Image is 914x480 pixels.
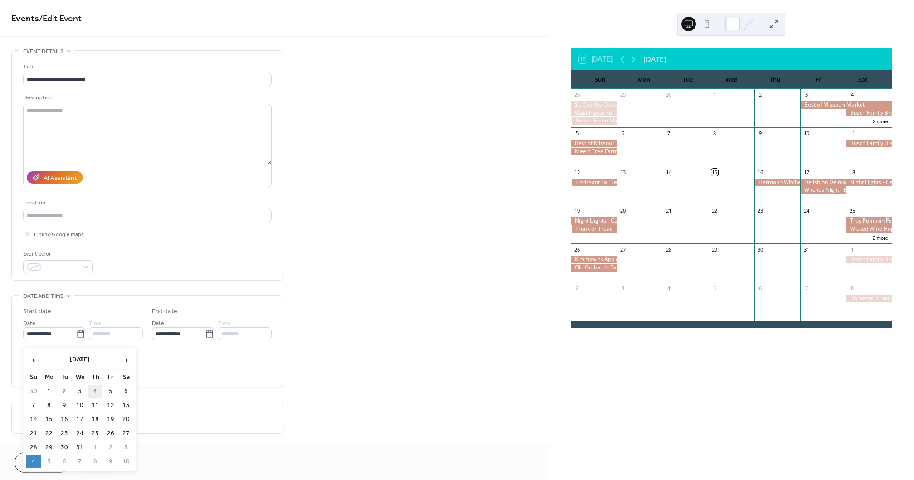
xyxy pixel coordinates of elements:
[579,71,622,89] div: Sun
[88,427,102,440] td: 25
[15,452,70,473] button: Cancel
[23,47,63,56] span: Event details
[26,371,41,384] th: Su
[42,413,56,426] td: 15
[757,92,764,98] div: 2
[26,427,41,440] td: 21
[23,198,270,208] div: Location
[23,291,63,301] span: Date and time
[23,62,270,72] div: Title
[27,171,83,184] button: AI Assistant
[42,399,56,412] td: 8
[757,208,764,214] div: 23
[23,307,51,316] div: Start date
[846,225,892,233] div: Wicked Wine Hop - Mount Pleasant - Augusta, MO
[42,455,56,468] td: 5
[73,413,87,426] td: 17
[846,109,892,117] div: Busch Family Brewing and Distilling - Rodeo and Music Fest
[34,230,84,239] span: Link to Google Maps
[571,109,617,117] div: Washington Fall Into the Arts
[57,371,72,384] th: Tu
[42,427,56,440] td: 22
[800,186,846,194] div: Witches Night - Ellisville Clothes Mentor
[803,208,810,214] div: 24
[849,208,856,214] div: 25
[57,413,72,426] td: 16
[849,130,856,137] div: 11
[571,148,617,155] div: Meert Tree Farm
[666,285,672,291] div: 4
[620,285,627,291] div: 3
[797,71,841,89] div: Fri
[26,399,41,412] td: 7
[88,441,102,454] td: 1
[574,92,581,98] div: 28
[73,399,87,412] td: 10
[849,169,856,175] div: 18
[119,441,133,454] td: 3
[754,179,800,186] div: Hermann Witches and Wine
[103,371,118,384] th: Fr
[103,427,118,440] td: 26
[119,371,133,384] th: Sa
[574,246,581,253] div: 26
[574,130,581,137] div: 5
[869,117,892,125] button: 2 more
[73,455,87,468] td: 7
[803,246,810,253] div: 31
[666,246,672,253] div: 28
[666,71,710,89] div: Tue
[666,92,672,98] div: 30
[666,169,672,175] div: 14
[620,246,627,253] div: 27
[27,351,40,369] span: ‹
[869,233,892,241] button: 2 more
[574,285,581,291] div: 2
[666,130,672,137] div: 7
[44,174,77,183] div: AI Assistant
[73,427,87,440] td: 24
[571,117,617,125] div: Busch Green Market - Busch Family Brewing and Distilling
[757,130,764,137] div: 9
[803,130,810,137] div: 10
[26,441,41,454] td: 28
[574,169,581,175] div: 12
[88,371,102,384] th: Th
[841,71,885,89] div: Sat
[88,413,102,426] td: 18
[103,455,118,468] td: 9
[88,455,102,468] td: 8
[846,140,892,147] div: Busch Family Brewing and Distilling - Rodeo and Music Fest
[711,208,718,214] div: 22
[622,71,666,89] div: Mon
[218,319,230,328] span: Time
[42,371,56,384] th: Mo
[26,455,41,468] td: 4
[73,441,87,454] td: 31
[26,413,41,426] td: 14
[119,413,133,426] td: 20
[711,130,718,137] div: 8
[711,92,718,98] div: 1
[666,208,672,214] div: 21
[846,217,892,225] div: Troy Pumpkin Festival
[73,385,87,398] td: 3
[73,371,87,384] th: We
[119,351,133,369] span: ›
[57,441,72,454] td: 30
[88,385,102,398] td: 4
[103,441,118,454] td: 2
[711,285,718,291] div: 5
[757,285,764,291] div: 6
[119,399,133,412] td: 13
[42,385,56,398] td: 1
[23,93,270,102] div: Description
[57,427,72,440] td: 23
[574,208,581,214] div: 19
[803,92,810,98] div: 3
[849,92,856,98] div: 4
[103,399,118,412] td: 12
[757,246,764,253] div: 30
[849,285,856,291] div: 8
